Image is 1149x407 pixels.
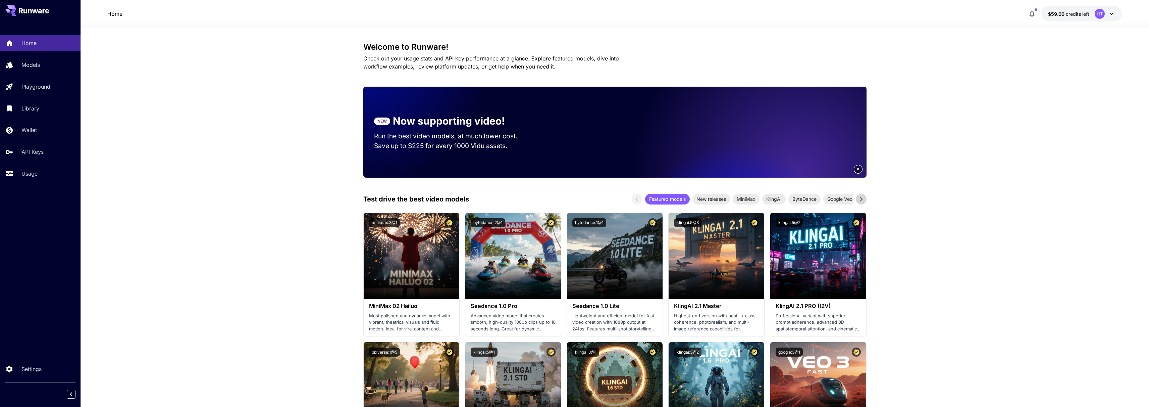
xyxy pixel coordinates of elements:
p: Now supporting video! [393,114,505,129]
div: Collapse sidebar [72,388,81,400]
div: KlingAI [762,194,786,205]
span: credits left [1066,11,1089,17]
p: API Keys [21,148,44,156]
button: Certified Model – Vetted for best performance and includes a commercial license. [648,218,657,227]
button: Certified Model – Vetted for best performance and includes a commercial license. [852,218,861,227]
div: ByteDance [788,194,821,205]
p: Advanced video model that creates smooth, high-quality 1080p clips up to 10 seconds long. Great f... [471,313,556,332]
button: Certified Model – Vetted for best performance and includes a commercial license. [445,348,454,357]
p: Settings [21,365,42,373]
p: Professional variant with superior prompt adherence, advanced 3D spatiotemporal attention, and ci... [776,313,860,332]
button: minimax:3@1 [369,218,400,227]
nav: breadcrumb [107,10,122,18]
button: $58.99694HT [1041,6,1122,21]
span: New releases [692,195,730,202]
img: alt [465,213,561,299]
h3: KlingAI 2.1 PRO (I2V) [776,303,860,309]
button: Certified Model – Vetted for best performance and includes a commercial license. [852,348,861,357]
button: Collapse sidebar [67,390,75,399]
button: klingai:5@1 [471,348,498,357]
img: alt [364,213,459,299]
p: Models [21,61,40,69]
p: Playground [21,83,50,91]
h3: KlingAI 2.1 Master [674,303,759,309]
button: bytedance:1@1 [572,218,606,227]
button: Certified Model – Vetted for best performance and includes a commercial license. [546,348,556,357]
h3: Welcome to Runware! [363,42,867,52]
span: MiniMax [733,195,760,202]
img: alt [770,213,866,299]
p: Library [21,104,39,112]
p: Test drive the best video models [363,194,469,204]
div: MiniMax [733,194,760,205]
span: $59.00 [1048,11,1066,17]
p: Lightweight and efficient model for fast video creation with 1080p output at 24fps. Features mult... [572,313,657,332]
div: Featured models [645,194,690,205]
div: $58.99694 [1048,10,1089,17]
button: klingai:5@3 [674,218,701,227]
button: google:3@1 [776,348,803,357]
h3: MiniMax 02 Hailuo [369,303,454,309]
p: Home [21,39,37,47]
p: Wallet [21,126,37,134]
p: Usage [21,170,38,178]
button: pixverse:1@5 [369,348,400,357]
img: alt [669,213,764,299]
h3: Seedance 1.0 Pro [471,303,556,309]
p: Most polished and dynamic model with vibrant, theatrical visuals and fluid motion. Ideal for vira... [369,313,454,332]
button: Certified Model – Vetted for best performance and includes a commercial license. [648,348,657,357]
img: alt [567,213,663,299]
span: Google Veo [823,195,856,202]
button: Certified Model – Vetted for best performance and includes a commercial license. [750,348,759,357]
button: Certified Model – Vetted for best performance and includes a commercial license. [546,218,556,227]
button: Certified Model – Vetted for best performance and includes a commercial license. [750,218,759,227]
div: HT [1095,9,1105,19]
p: Save up to $225 for every 1000 Vidu assets. [374,141,530,151]
p: NEW [377,118,387,124]
button: klingai:3@2 [674,348,701,357]
p: Highest-end version with best-in-class coherence, photorealism, and multi-image reference capabil... [674,313,759,332]
div: New releases [692,194,730,205]
span: Featured models [645,195,690,202]
button: klingai:5@2 [776,218,803,227]
button: Certified Model – Vetted for best performance and includes a commercial license. [445,218,454,227]
span: KlingAI [762,195,786,202]
span: ByteDance [788,195,821,202]
button: bytedance:2@1 [471,218,505,227]
h3: Seedance 1.0 Lite [572,303,657,309]
span: 0 [857,167,859,172]
p: Run the best video models, at much lower cost. [374,131,530,141]
button: klingai:3@1 [572,348,599,357]
span: Check out your usage stats and API key performance at a glance. Explore featured models, dive int... [363,55,619,70]
div: Google Veo [823,194,856,205]
a: Home [107,10,122,18]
